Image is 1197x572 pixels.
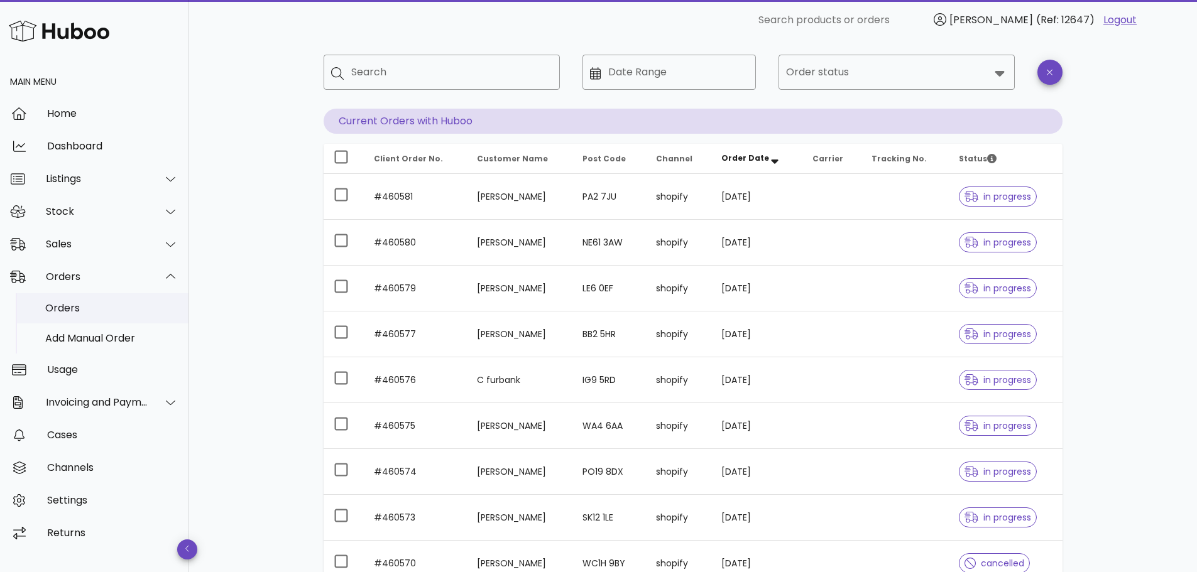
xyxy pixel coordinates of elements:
td: [DATE] [711,495,803,541]
span: Post Code [582,153,626,164]
td: #460581 [364,174,467,220]
span: in progress [965,421,1031,430]
td: [PERSON_NAME] [467,403,572,449]
div: Add Manual Order [45,332,178,344]
td: #460580 [364,220,467,266]
td: #460575 [364,403,467,449]
td: [DATE] [711,174,803,220]
span: Customer Name [477,153,548,164]
td: shopify [646,220,711,266]
td: #460574 [364,449,467,495]
td: WA4 6AA [572,403,646,449]
td: shopify [646,403,711,449]
td: PO19 8DX [572,449,646,495]
span: Order Date [721,153,769,163]
div: Cases [47,429,178,441]
div: Channels [47,461,178,473]
td: [PERSON_NAME] [467,495,572,541]
div: Sales [46,238,148,250]
td: shopify [646,311,711,357]
td: [PERSON_NAME] [467,174,572,220]
span: Tracking No. [872,153,927,164]
th: Tracking No. [861,144,949,174]
div: Orders [45,302,178,314]
th: Client Order No. [364,144,467,174]
div: Stock [46,205,148,217]
span: in progress [965,284,1031,293]
td: shopify [646,449,711,495]
td: BB2 5HR [572,311,646,357]
div: Usage [47,364,178,375]
a: Logout [1103,13,1137,28]
td: #460573 [364,495,467,541]
div: Settings [47,494,178,506]
span: in progress [965,375,1031,384]
td: #460576 [364,357,467,403]
td: shopify [646,174,711,220]
div: Dashboard [47,140,178,152]
span: Carrier [812,153,843,164]
div: Invoicing and Payments [46,396,148,408]
td: SK12 1LE [572,495,646,541]
div: Home [47,107,178,119]
td: C furbank [467,357,572,403]
td: shopify [646,495,711,541]
span: [PERSON_NAME] [949,13,1033,27]
td: [DATE] [711,311,803,357]
td: PA2 7JU [572,174,646,220]
span: Channel [656,153,692,164]
td: [PERSON_NAME] [467,220,572,266]
td: [PERSON_NAME] [467,449,572,495]
th: Status [949,144,1062,174]
td: [DATE] [711,220,803,266]
span: Status [959,153,997,164]
div: Orders [46,271,148,283]
td: LE6 0EF [572,266,646,311]
td: [DATE] [711,449,803,495]
td: IG9 5RD [572,357,646,403]
span: in progress [965,330,1031,338]
span: Client Order No. [374,153,443,164]
th: Order Date: Sorted descending. Activate to remove sorting. [711,144,803,174]
span: in progress [965,238,1031,247]
span: in progress [965,467,1031,476]
td: [PERSON_NAME] [467,311,572,357]
div: Returns [47,527,178,539]
td: shopify [646,357,711,403]
td: shopify [646,266,711,311]
th: Customer Name [467,144,572,174]
div: Listings [46,173,148,185]
th: Carrier [802,144,861,174]
td: [DATE] [711,357,803,403]
td: [DATE] [711,403,803,449]
th: Channel [646,144,711,174]
td: #460577 [364,311,467,357]
span: cancelled [965,559,1024,568]
th: Post Code [572,144,646,174]
span: (Ref: 12647) [1036,13,1095,27]
p: Current Orders with Huboo [324,109,1063,134]
td: #460579 [364,266,467,311]
span: in progress [965,513,1031,522]
td: [DATE] [711,266,803,311]
td: NE61 3AW [572,220,646,266]
img: Huboo Logo [9,18,109,45]
span: in progress [965,192,1031,201]
div: Order status [779,55,1015,90]
td: [PERSON_NAME] [467,266,572,311]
